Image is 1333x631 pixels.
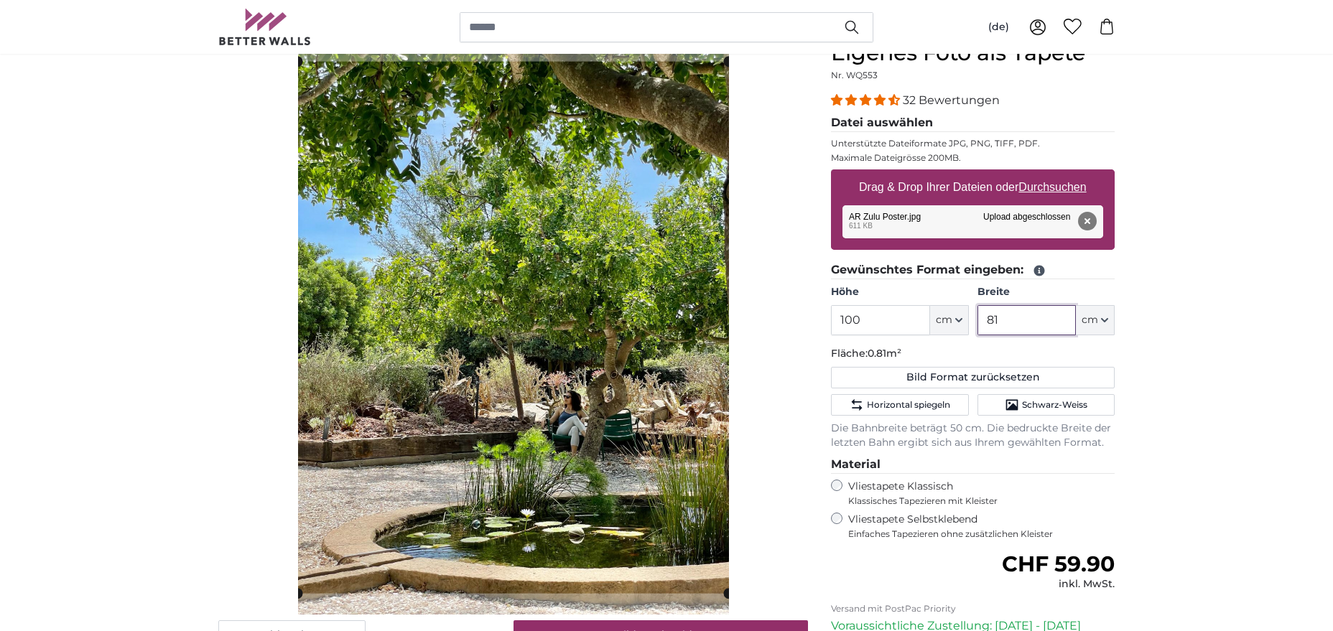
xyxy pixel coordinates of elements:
[977,285,1115,299] label: Breite
[831,138,1115,149] p: Unterstützte Dateiformate JPG, PNG, TIFF, PDF.
[848,528,1115,540] span: Einfaches Tapezieren ohne zusätzlichen Kleister
[848,513,1115,540] label: Vliestapete Selbstklebend
[1076,305,1115,335] button: cm
[903,93,1000,107] span: 32 Bewertungen
[977,394,1115,416] button: Schwarz-Weiss
[853,173,1092,202] label: Drag & Drop Ihrer Dateien oder
[831,421,1115,450] p: Die Bahnbreite beträgt 50 cm. Die bedruckte Breite der letzten Bahn ergibt sich aus Ihrem gewählt...
[848,480,1102,507] label: Vliestapete Klassisch
[831,152,1115,164] p: Maximale Dateigrösse 200MB.
[868,347,901,360] span: 0.81m²
[1002,551,1115,577] span: CHF 59.90
[1002,577,1115,592] div: inkl. MwSt.
[831,394,968,416] button: Horizontal spiegeln
[831,261,1115,279] legend: Gewünschtes Format eingeben:
[831,603,1115,614] p: Versand mit PostPac Priority
[831,285,968,299] label: Höhe
[831,367,1115,388] button: Bild Format zurücksetzen
[831,456,1115,474] legend: Material
[831,347,1115,361] p: Fläche:
[831,114,1115,132] legend: Datei auswählen
[1019,181,1087,193] u: Durchsuchen
[1082,313,1098,327] span: cm
[831,70,878,80] span: Nr. WQ553
[848,495,1102,507] span: Klassisches Tapezieren mit Kleister
[977,14,1021,40] button: (de)
[218,9,312,45] img: Betterwalls
[936,313,952,327] span: cm
[831,93,903,107] span: 4.31 stars
[1022,399,1087,411] span: Schwarz-Weiss
[867,399,950,411] span: Horizontal spiegeln
[930,305,969,335] button: cm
